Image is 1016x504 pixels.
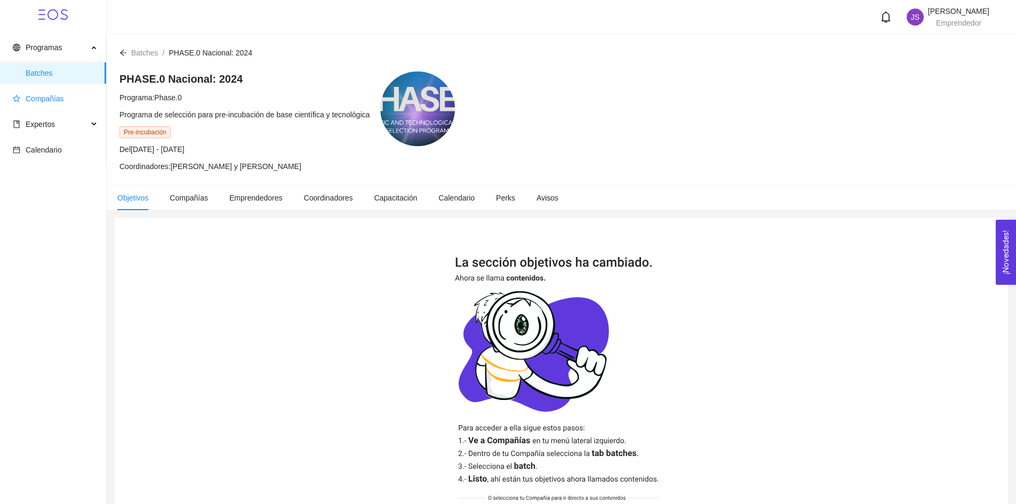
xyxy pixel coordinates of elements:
span: book [13,121,20,128]
span: Batches [131,49,158,57]
span: Batches [26,62,98,84]
span: Expertos [26,120,55,129]
span: Coordinadores: [PERSON_NAME] y [PERSON_NAME] [119,162,301,171]
button: Open Feedback Widget [996,220,1016,285]
span: Perks [496,194,515,202]
span: Calendario [26,146,62,154]
span: PHASE.0 Nacional: 2024 [169,49,252,57]
span: Programas [26,43,62,52]
span: Capacitación [374,194,417,202]
span: Objetivos [117,194,148,202]
span: Pre-incubación [119,126,171,138]
span: Programa: Phase.0 [119,93,182,102]
span: Coordinadores [304,194,353,202]
span: Calendario [438,194,475,202]
span: Emprendedor [936,19,981,27]
span: global [13,44,20,51]
span: star [13,95,20,102]
span: Del [DATE] - [DATE] [119,145,185,154]
span: [PERSON_NAME] [928,7,989,15]
span: / [163,49,165,57]
span: JS [911,9,919,26]
span: Programa de selección para pre-incubación de base científica y tecnológica [119,110,370,119]
h4: PHASE.0 Nacional: 2024 [119,71,370,86]
span: arrow-left [119,49,127,57]
span: Avisos [537,194,558,202]
span: bell [880,11,892,23]
span: calendar [13,146,20,154]
span: Compañías [170,194,208,202]
span: Emprendedores [229,194,283,202]
span: Compañías [26,94,64,103]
